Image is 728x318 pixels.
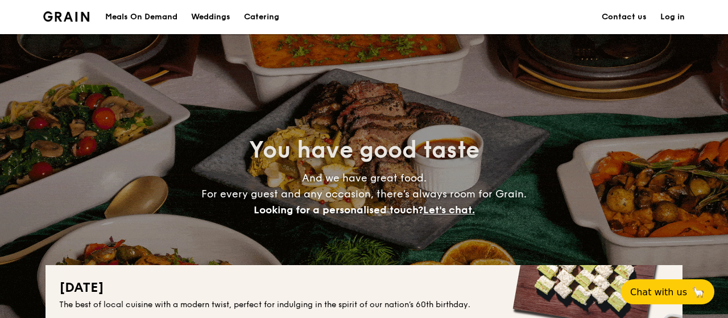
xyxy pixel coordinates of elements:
span: Looking for a personalised touch? [254,204,423,216]
span: And we have great food. For every guest and any occasion, there’s always room for Grain. [201,172,527,216]
button: Chat with us🦙 [621,279,714,304]
span: You have good taste [249,137,479,164]
span: Chat with us [630,287,687,298]
div: The best of local cuisine with a modern twist, perfect for indulging in the spirit of our nation’... [59,299,669,311]
span: Let's chat. [423,204,475,216]
h2: [DATE] [59,279,669,297]
img: Grain [43,11,89,22]
a: Logotype [43,11,89,22]
span: 🦙 [692,286,705,299]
